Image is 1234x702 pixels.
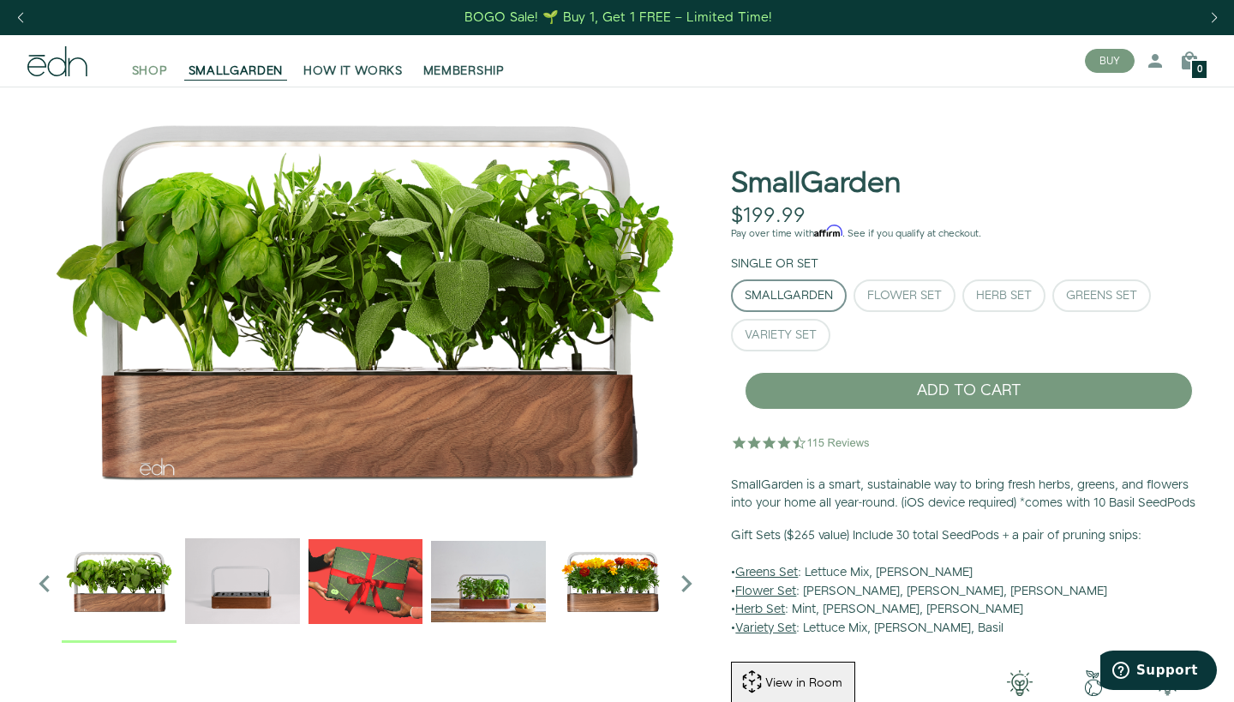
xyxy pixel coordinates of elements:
b: Gift Sets ($265 value) Include 30 total SeedPods + a pair of pruning snips: [731,527,1141,544]
img: EMAILS_-_Holiday_21_PT1_28_9986b34a-7908-4121-b1c1-9595d1e43abe_1024x.png [308,524,423,639]
button: Herb Set [962,279,1045,312]
span: 0 [1197,65,1202,75]
u: Herb Set [735,601,785,618]
img: edn-smallgarden-marigold-hero-SLV-2000px_1024x.png [554,524,669,639]
button: Variety Set [731,319,830,351]
div: 1 / 6 [27,87,704,515]
span: HOW IT WORKS [303,63,402,80]
img: Official-EDN-SMALLGARDEN-HERB-HERO-SLV-2000px_4096x.png [27,87,704,515]
u: Variety Set [735,620,796,637]
div: 4 / 6 [431,524,546,643]
span: Affirm [814,225,842,237]
div: 1 / 6 [62,524,177,643]
i: Next slide [669,567,704,601]
span: SHOP [132,63,168,80]
p: • : Lettuce Mix, [PERSON_NAME] • : [PERSON_NAME], [PERSON_NAME], [PERSON_NAME] • : Mint, [PERSON_... [731,527,1207,639]
div: Herb Set [976,290,1032,302]
div: Variety Set [745,329,817,341]
a: SHOP [122,42,178,80]
div: 2 / 6 [185,524,300,643]
img: edn-trim-basil.2021-09-07_14_55_24_1024x.gif [185,524,300,639]
img: 4.5 star rating [731,425,872,459]
h1: SmallGarden [731,168,901,200]
div: View in Room [764,675,844,692]
i: Previous slide [27,567,62,601]
button: Flower Set [854,279,955,312]
a: SMALLGARDEN [178,42,294,80]
button: ADD TO CART [745,372,1193,410]
u: Flower Set [735,583,796,600]
div: $199.99 [731,204,806,229]
img: 001-light-bulb.png [983,670,1057,696]
label: Single or Set [731,255,818,273]
img: green-earth.png [1057,670,1130,696]
div: Flower Set [867,290,942,302]
span: SMALLGARDEN [189,63,284,80]
div: Greens Set [1066,290,1137,302]
div: 5 / 6 [554,524,669,643]
p: SmallGarden is a smart, sustainable way to bring fresh herbs, greens, and flowers into your home ... [731,477,1207,513]
button: SmallGarden [731,279,847,312]
button: BUY [1085,49,1135,73]
div: BOGO Sale! 🌱 Buy 1, Get 1 FREE – Limited Time! [464,9,772,27]
div: 3 / 6 [308,524,423,643]
a: HOW IT WORKS [293,42,412,80]
span: MEMBERSHIP [423,63,505,80]
u: Greens Set [735,564,798,581]
button: Greens Set [1052,279,1151,312]
a: MEMBERSHIP [413,42,515,80]
img: Official-EDN-SMALLGARDEN-HERB-HERO-SLV-2000px_1024x.png [62,524,177,639]
p: Pay over time with . See if you qualify at checkout. [731,226,1207,242]
img: edn-smallgarden-mixed-herbs-table-product-2000px_1024x.jpg [431,524,546,639]
iframe: Opens a widget where you can find more information [1100,651,1217,693]
div: SmallGarden [745,290,833,302]
a: BOGO Sale! 🌱 Buy 1, Get 1 FREE – Limited Time! [464,4,775,31]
